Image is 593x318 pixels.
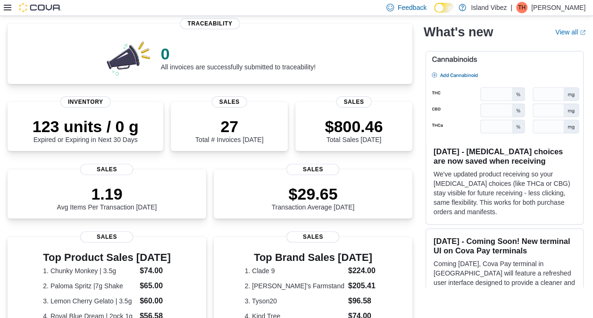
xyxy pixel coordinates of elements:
div: All invoices are successfully submitted to traceability! [161,44,316,71]
p: Island Vibez [471,2,507,13]
span: Feedback [398,3,426,12]
div: Terrell Henderson [516,2,527,13]
a: View allExternal link [555,28,585,36]
p: $29.65 [272,184,355,203]
p: | [510,2,512,13]
div: Transaction Average [DATE] [272,184,355,211]
p: 0 [161,44,316,63]
h3: Top Brand Sales [DATE] [245,252,382,263]
dd: $224.00 [348,265,381,276]
div: Expired or Expiring in Next 30 Days [33,117,139,143]
dd: $74.00 [140,265,171,276]
input: Dark Mode [434,3,454,13]
span: Sales [80,231,133,243]
h3: [DATE] - Coming Soon! New terminal UI on Cova Pay terminals [434,236,576,255]
dt: 3. Lemon Cherry Gelato | 3.5g [43,296,136,306]
dd: $96.58 [348,295,381,307]
img: Cova [19,3,61,12]
svg: External link [580,30,585,35]
h3: [DATE] - [MEDICAL_DATA] choices are now saved when receiving [434,147,576,166]
p: 27 [195,117,263,136]
dd: $65.00 [140,280,171,292]
div: Total # Invoices [DATE] [195,117,263,143]
p: Coming [DATE], Cova Pay terminal in [GEOGRAPHIC_DATA] will feature a refreshed user interface des... [434,259,576,297]
div: Total Sales [DATE] [325,117,383,143]
dt: 3. Tyson20 [245,296,344,306]
dd: $205.41 [348,280,381,292]
dt: 1. Clade 9 [245,266,344,276]
h2: What's new [424,25,493,40]
dt: 1. Chunky Monkey | 3.5g [43,266,136,276]
span: Traceability [180,18,240,29]
span: TH [518,2,526,13]
p: 1.19 [57,184,157,203]
span: Sales [286,164,339,175]
dt: 2. Paloma Spritz |7g Shake [43,281,136,291]
span: Sales [336,96,372,108]
img: 0 [104,39,153,76]
div: Avg Items Per Transaction [DATE] [57,184,157,211]
dd: $60.00 [140,295,171,307]
dt: 2. [PERSON_NAME]'s Farmstand [245,281,344,291]
span: Sales [80,164,133,175]
p: 123 units / 0 g [33,117,139,136]
p: We've updated product receiving so your [MEDICAL_DATA] choices (like THCa or CBG) stay visible fo... [434,169,576,217]
h3: Top Product Sales [DATE] [43,252,170,263]
span: Inventory [60,96,111,108]
p: $800.46 [325,117,383,136]
p: [PERSON_NAME] [531,2,585,13]
span: Sales [212,96,247,108]
span: Sales [286,231,339,243]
